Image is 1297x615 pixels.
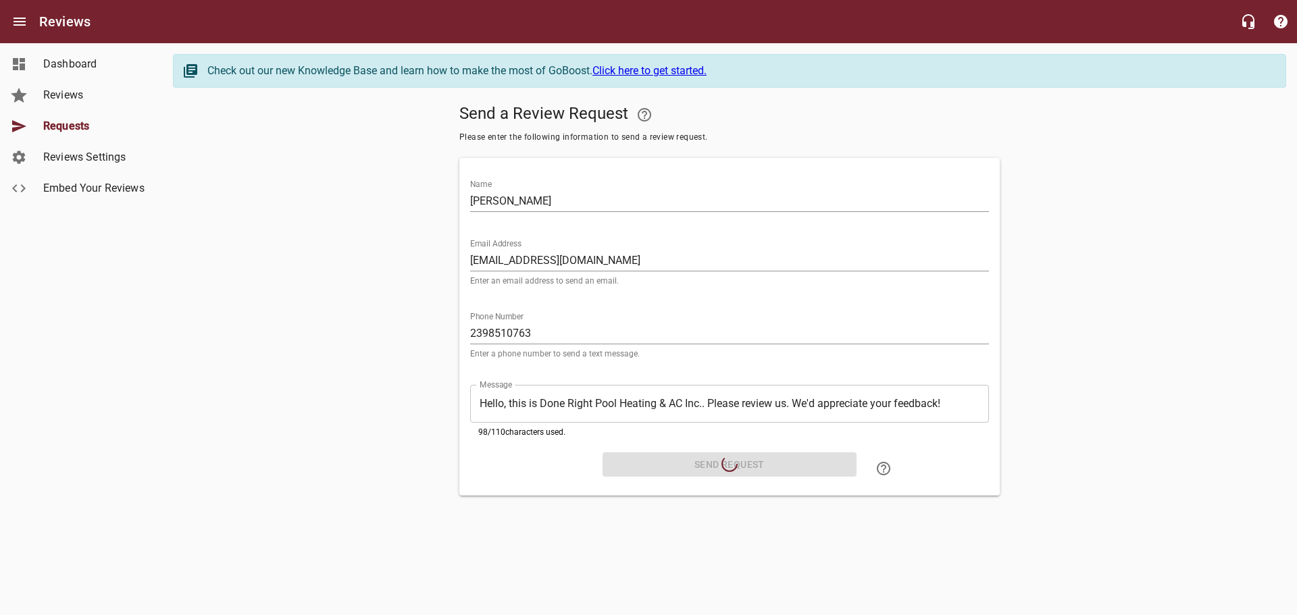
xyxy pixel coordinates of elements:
[1265,5,1297,38] button: Support Portal
[43,118,146,134] span: Requests
[459,99,1000,131] h5: Send a Review Request
[43,180,146,196] span: Embed Your Reviews
[867,452,900,485] a: Learn how to "Send a Review Request"
[459,131,1000,144] span: Please enter the following information to send a review request.
[470,313,524,321] label: Phone Number
[478,427,565,437] span: 98 / 110 characters used.
[480,397,980,410] textarea: Hello, this is Done Right Pool Heating & AC Inc.. Please review us. We'd appreciate your feedback!
[43,149,146,165] span: Reviews Settings
[470,350,989,358] p: Enter a phone number to send a text message.
[470,277,989,285] p: Enter an email address to send an email.
[207,63,1272,79] div: Check out our new Knowledge Base and learn how to make the most of GoBoost.
[470,240,522,248] label: Email Address
[39,11,91,32] h6: Reviews
[628,99,661,131] a: Your Google or Facebook account must be connected to "Send a Review Request"
[592,64,707,77] a: Click here to get started.
[3,5,36,38] button: Open drawer
[1232,5,1265,38] button: Live Chat
[43,56,146,72] span: Dashboard
[470,180,492,188] label: Name
[43,87,146,103] span: Reviews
